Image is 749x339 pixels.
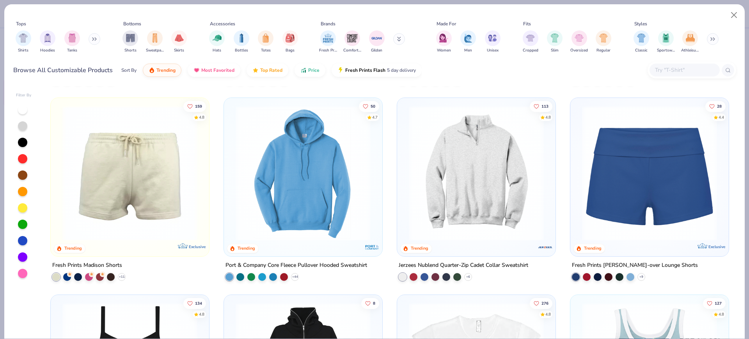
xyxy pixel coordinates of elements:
span: Regular [596,48,611,53]
span: Bags [286,48,295,53]
img: ff4ddab5-f3f6-4a83-b930-260fe1a46572 [405,106,548,241]
img: Regular Image [599,34,608,43]
img: 3b8e2d2b-9efc-4c57-9938-d7ab7105db2e [374,106,517,241]
button: filter button [234,30,249,53]
button: Like [359,101,379,112]
img: Classic Image [637,34,646,43]
img: Port & Company logo [364,240,380,255]
div: Styles [634,20,647,27]
div: filter for Fresh Prints [319,30,337,53]
button: Like [184,101,206,112]
div: Browse All Customizable Products [13,66,113,75]
span: Fresh Prints Flash [345,67,385,73]
img: f9d5fe47-ba8e-4b27-8d97-0d739b31e23c [547,106,690,241]
button: filter button [369,30,385,53]
button: filter button [282,30,298,53]
button: Like [705,101,726,112]
div: Accessories [210,20,235,27]
span: Skirts [174,48,184,53]
img: most_fav.gif [193,67,200,73]
span: Exclusive [189,244,206,249]
div: 4.8 [545,114,551,120]
span: 113 [541,104,548,108]
button: Trending [143,64,181,77]
span: 159 [195,104,202,108]
div: filter for Gildan [369,30,385,53]
span: Athleisure [681,48,699,53]
button: filter button [319,30,337,53]
div: filter for Shorts [122,30,138,53]
div: filter for Men [460,30,476,53]
img: Totes Image [261,34,270,43]
img: Jerzees logo [538,240,553,255]
div: filter for Athleisure [681,30,699,53]
span: Totes [261,48,271,53]
div: 4.8 [199,114,205,120]
button: filter button [171,30,187,53]
span: + 44 [292,275,298,279]
div: Tops [16,20,26,27]
img: Men Image [464,34,472,43]
button: Like [530,101,552,112]
span: Slim [551,48,559,53]
img: 1593a31c-dba5-4ff5-97bf-ef7c6ca295f9 [232,106,374,241]
img: Oversized Image [575,34,584,43]
span: Unisex [487,48,499,53]
span: Comfort Colors [343,48,361,53]
div: 4.8 [719,311,724,317]
span: Most Favorited [201,67,234,73]
img: Slim Image [550,34,559,43]
div: filter for Hats [209,30,225,53]
div: filter for Unisex [485,30,501,53]
button: filter button [596,30,611,53]
img: Shorts Image [126,34,135,43]
span: Hoodies [40,48,55,53]
div: filter for Bags [282,30,298,53]
div: filter for Sweatpants [146,30,164,53]
img: flash.gif [337,67,344,73]
span: Men [464,48,472,53]
img: Shirts Image [19,34,28,43]
div: 4.8 [199,311,205,317]
img: Bags Image [286,34,294,43]
button: filter button [146,30,164,53]
img: Skirts Image [175,34,184,43]
div: filter for Bottles [234,30,249,53]
div: filter for Skirts [171,30,187,53]
span: Fresh Prints [319,48,337,53]
span: Exclusive [708,244,725,249]
span: Trending [156,67,176,73]
button: Like [361,298,379,309]
button: Most Favorited [188,64,240,77]
img: Sweatpants Image [151,34,159,43]
input: Try "T-Shirt" [654,66,714,75]
div: 4.7 [372,114,378,120]
button: filter button [523,30,538,53]
button: filter button [64,30,80,53]
div: filter for Women [436,30,452,53]
span: 28 [717,104,722,108]
div: Port & Company Core Fleece Pullover Hooded Sweatshirt [225,261,367,270]
button: Like [703,298,726,309]
img: 57e454c6-5c1c-4246-bc67-38b41f84003c [59,106,201,241]
img: Fresh Prints Image [322,32,334,44]
button: filter button [547,30,563,53]
button: filter button [436,30,452,53]
button: filter button [343,30,361,53]
span: Hats [213,48,221,53]
div: filter for Regular [596,30,611,53]
div: filter for Slim [547,30,563,53]
span: Oversized [570,48,588,53]
img: Gildan Image [371,32,383,44]
button: Like [530,298,552,309]
span: Shirts [18,48,28,53]
button: Top Rated [247,64,288,77]
div: filter for Tanks [64,30,80,53]
button: filter button [681,30,699,53]
button: filter button [657,30,675,53]
div: Fresh Prints [PERSON_NAME]-over Lounge Shorts [572,261,698,270]
button: filter button [570,30,588,53]
span: Sportswear [657,48,675,53]
div: 4.4 [719,114,724,120]
img: Bottles Image [237,34,246,43]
